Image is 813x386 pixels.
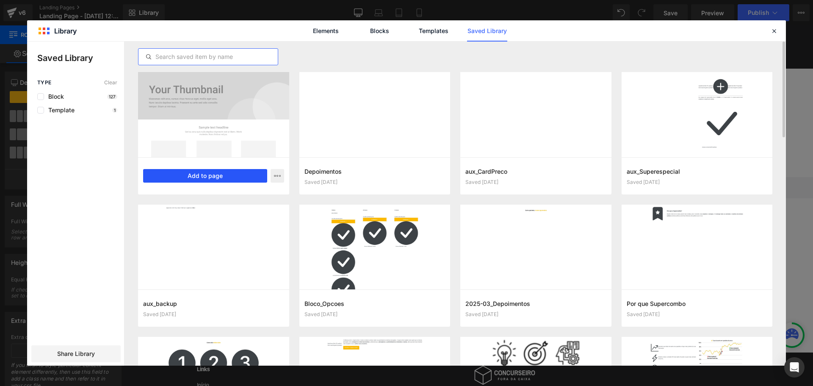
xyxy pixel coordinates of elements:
h3: Por que Supercombo [627,299,768,308]
img: Concurseiro Fora da Caixa [352,340,415,364]
a: Elements [306,20,346,42]
h3: Links [75,340,339,349]
h3: aux_backup [143,299,284,308]
a: Dicas de Concurso [379,27,450,44]
a: Blocks [359,20,400,42]
p: or Drag & Drop elements from left sidebar [105,263,586,269]
a: Explore Blocks [266,239,342,256]
span: Área [577,11,597,17]
a: Início [75,356,87,362]
div: Saved [DATE] [465,179,606,185]
span: do Aluno [577,17,597,22]
button: Add to page [143,169,267,183]
h3: Bloco_Opcoes [304,299,445,308]
a: Área do Aluno [565,11,597,22]
span: Template [44,107,75,114]
div: Saved [DATE] [143,311,284,317]
h2: Your heading text goes here [75,89,617,101]
div: Saved [DATE] [465,311,606,317]
a: Dúvidas [335,27,377,44]
div: Saved [DATE] [304,179,445,185]
a: Amostra [288,27,332,44]
span: Type [37,80,52,86]
a: Templates [413,20,454,42]
a: Resumos [241,27,286,44]
a: Saved Library [467,20,507,42]
div: Saved [DATE] [627,311,768,317]
div: Saved [DATE] [627,179,768,185]
span: Block [44,93,64,100]
h3: aux_CardPreco [465,167,606,176]
p: Saved Library [37,52,124,64]
p: 127 [107,94,117,99]
div: Saved [DATE] [304,311,445,317]
h3: 2025-03_Depoimentos [465,299,606,308]
span: Clear [104,80,117,86]
div: Open Intercom Messenger [784,357,805,378]
h3: Depoimentos [304,167,445,176]
a: Add Single Section [349,239,425,256]
input: Search saved item by name [138,52,278,62]
p: 1 [112,108,117,113]
input: Qual resumo, concurso ou área você busca? [173,9,526,24]
h3: aux_Superespecial [627,167,768,176]
h1: Your heading text goes here [75,69,617,89]
span: Share Library [57,350,95,358]
img: Concurseiro Fora da Caixa [75,7,134,26]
